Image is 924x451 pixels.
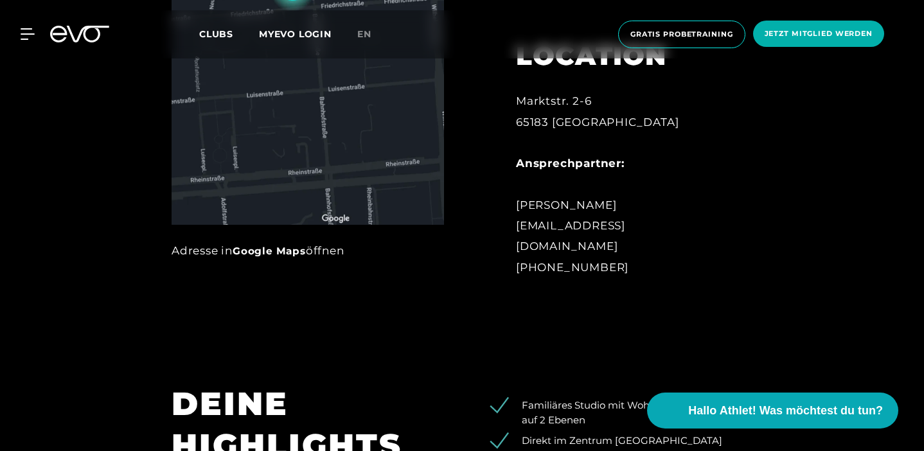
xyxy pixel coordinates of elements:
[499,398,752,427] li: Familiäres Studio mit Wohnzimmer-Charakter auf 2 Ebenen
[630,29,733,40] span: Gratis Probetraining
[765,28,873,39] span: Jetzt Mitglied werden
[172,240,444,261] div: Adresse in öffnen
[357,28,371,40] span: en
[614,21,749,48] a: Gratis Probetraining
[199,28,233,40] span: Clubs
[647,393,898,429] button: Hallo Athlet! Was möchtest du tun?
[357,27,387,42] a: en
[688,402,883,420] span: Hallo Athlet! Was möchtest du tun?
[499,434,752,448] li: Direkt im Zentrum [GEOGRAPHIC_DATA]
[516,157,625,170] strong: Ansprechpartner:
[749,21,888,48] a: Jetzt Mitglied werden
[516,91,727,278] div: Marktstr. 2-6 65183 [GEOGRAPHIC_DATA] [PERSON_NAME] [EMAIL_ADDRESS][DOMAIN_NAME] [PHONE_NUMBER]
[259,28,332,40] a: MYEVO LOGIN
[233,245,306,257] a: Google Maps
[199,28,259,40] a: Clubs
